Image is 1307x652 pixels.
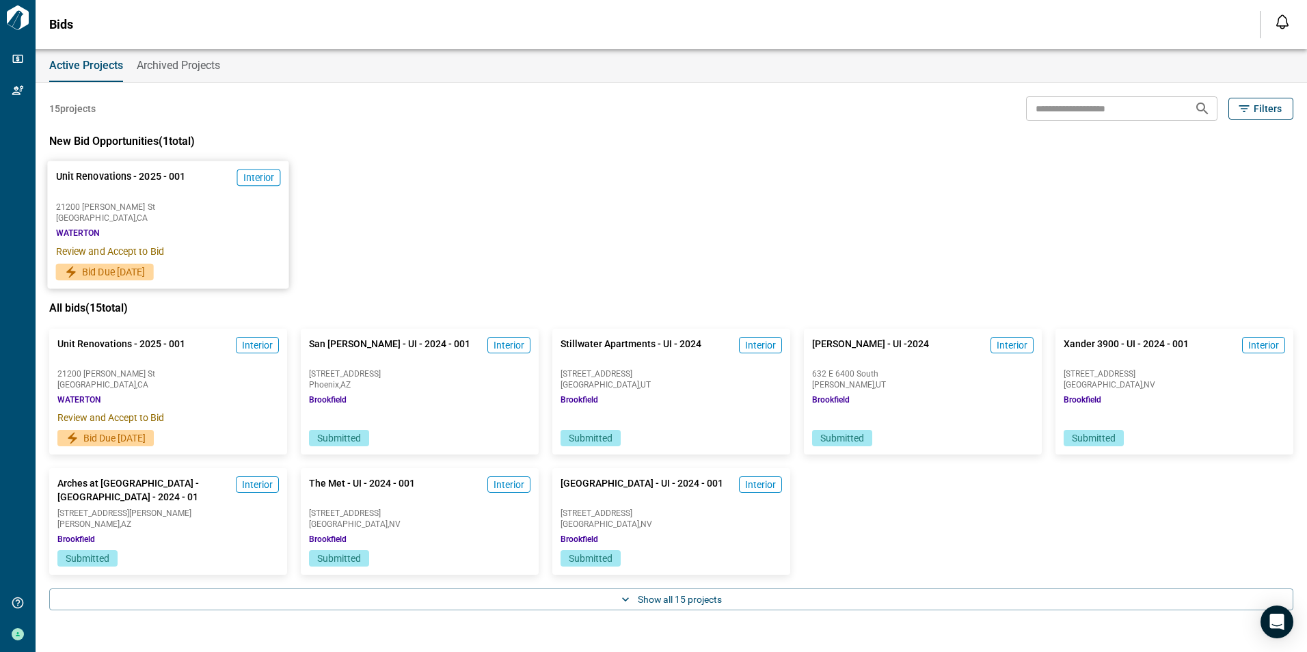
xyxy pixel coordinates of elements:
span: Interior [1248,338,1279,352]
span: Interior [745,338,776,352]
span: Submitted [569,433,612,444]
span: [GEOGRAPHIC_DATA] , CA [56,214,281,222]
span: Brookfield [561,534,598,545]
span: [PERSON_NAME] , AZ [57,520,279,528]
span: Brookfield [309,534,347,545]
span: [PERSON_NAME] - UI -2024 [812,337,929,364]
span: Review and Accept to Bid [56,244,281,258]
span: Brookfield [812,394,850,405]
span: Bids [49,18,73,31]
span: 632 E 6400 South [812,370,1034,378]
span: [GEOGRAPHIC_DATA] , CA [57,381,279,389]
span: [GEOGRAPHIC_DATA] , NV [309,520,530,528]
span: Interior [997,338,1027,352]
span: WATERTON [57,394,100,405]
span: Bid Due [DATE] [83,431,146,445]
span: Active Projects [49,59,123,72]
span: Review and Accept to Bid [57,411,279,424]
span: [GEOGRAPHIC_DATA] - UI - 2024 - 001 [561,476,723,504]
span: The Met - UI - 2024 - 001 [309,476,415,504]
button: Search projects [1189,95,1216,122]
span: Brookfield [1064,394,1101,405]
span: [PERSON_NAME] , UT [812,381,1034,389]
div: base tabs [36,49,1307,82]
div: Open Intercom Messenger [1261,606,1293,638]
button: Open notification feed [1271,11,1293,33]
span: [GEOGRAPHIC_DATA] , NV [561,520,782,528]
span: 21200 [PERSON_NAME] St [56,203,281,211]
span: New Bid Opportunities ( 1 total) [49,135,195,148]
span: [STREET_ADDRESS] [561,370,782,378]
span: Brookfield [57,534,95,545]
span: WATERTON [56,228,100,239]
span: Unit Renovations - 2025 - 001 [57,337,185,364]
button: Filters [1228,98,1293,120]
span: All bids ( 15 total) [49,301,128,314]
span: Submitted [820,433,864,444]
span: Unit Renovations - 2025 - 001 [56,169,186,198]
span: Brookfield [309,394,347,405]
span: 15 projects [49,102,96,116]
button: Show all 15 projects [49,588,1293,610]
span: San [PERSON_NAME] - UI - 2024 - 001 [309,337,470,364]
span: Interior [494,478,524,491]
span: Brookfield [561,394,598,405]
span: Submitted [317,433,361,444]
span: Submitted [569,553,612,564]
span: 21200 [PERSON_NAME] St [57,370,279,378]
span: Xander 3900 - UI - 2024 - 001 [1064,337,1189,364]
span: Stillwater Apartments - UI - 2024 [561,337,701,364]
span: Filters [1254,102,1282,116]
span: Interior [242,338,273,352]
span: [STREET_ADDRESS][PERSON_NAME] [57,509,279,517]
span: Interior [494,338,524,352]
span: Archived Projects [137,59,220,72]
span: [GEOGRAPHIC_DATA] , NV [1064,381,1285,389]
span: [STREET_ADDRESS] [1064,370,1285,378]
span: Phoenix , AZ [309,381,530,389]
span: Arches at [GEOGRAPHIC_DATA] - [GEOGRAPHIC_DATA] - 2024 - 01 [57,476,230,504]
span: Submitted [66,553,109,564]
span: Submitted [1072,433,1116,444]
span: [STREET_ADDRESS] [309,509,530,517]
span: Interior [243,171,275,185]
span: [STREET_ADDRESS] [309,370,530,378]
span: Interior [242,478,273,491]
span: Bid Due [DATE] [82,265,145,279]
span: [STREET_ADDRESS] [561,509,782,517]
span: [GEOGRAPHIC_DATA] , UT [561,381,782,389]
span: Interior [745,478,776,491]
span: Submitted [317,553,361,564]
